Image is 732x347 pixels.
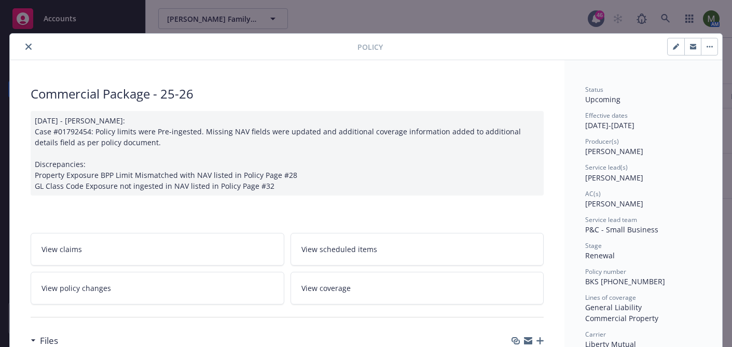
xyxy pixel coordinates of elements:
a: View coverage [291,272,544,304]
span: [PERSON_NAME] [585,146,643,156]
span: View claims [42,244,82,255]
span: Policy [357,41,383,52]
span: AC(s) [585,189,601,198]
span: P&C - Small Business [585,225,658,234]
span: Status [585,85,603,94]
span: View coverage [301,283,351,294]
a: View scheduled items [291,233,544,266]
a: View claims [31,233,284,266]
span: Service lead(s) [585,163,628,172]
span: Effective dates [585,111,628,120]
div: General Liability [585,302,701,313]
span: [PERSON_NAME] [585,199,643,209]
span: Service lead team [585,215,637,224]
div: [DATE] - [PERSON_NAME]: Case #01792454: Policy limits were Pre-ingested. Missing NAV fields were ... [31,111,544,196]
span: BKS [PHONE_NUMBER] [585,276,665,286]
span: Policy number [585,267,626,276]
div: Commercial Package - 25-26 [31,85,544,103]
span: Lines of coverage [585,293,636,302]
a: View policy changes [31,272,284,304]
span: View scheduled items [301,244,377,255]
span: View policy changes [42,283,111,294]
span: Carrier [585,330,606,339]
span: Renewal [585,251,615,260]
div: [DATE] - [DATE] [585,111,701,131]
span: Upcoming [585,94,620,104]
span: Stage [585,241,602,250]
span: Producer(s) [585,137,619,146]
button: close [22,40,35,53]
span: [PERSON_NAME] [585,173,643,183]
div: Commercial Property [585,313,701,324]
